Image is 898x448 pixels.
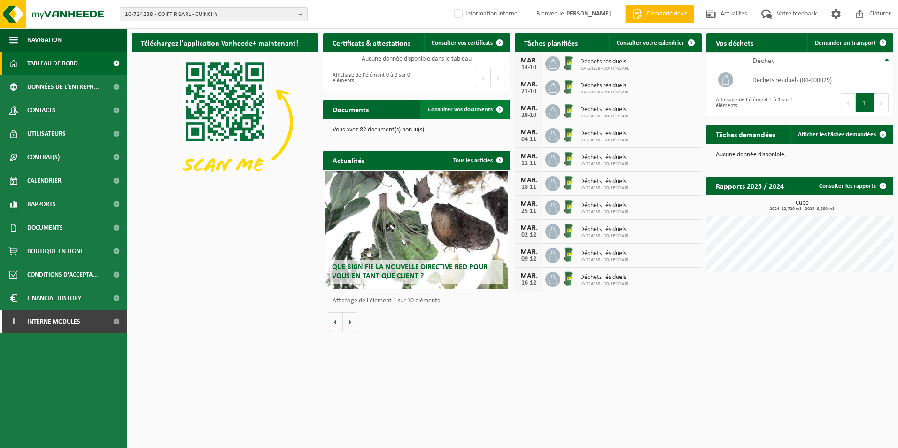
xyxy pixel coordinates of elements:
[519,280,538,286] div: 16-12
[711,200,893,211] h3: Cube
[706,33,763,52] h2: Vos déchets
[560,247,576,263] img: WB-0240-HPE-GN-01
[476,69,491,87] button: Previous
[580,114,629,119] span: 10-724238 - COIFF'R SARL
[580,138,629,143] span: 10-724238 - COIFF'R SARL
[519,129,538,136] div: MAR.
[519,57,538,64] div: MAR.
[807,33,892,52] a: Demander un transport
[27,169,62,193] span: Calendrier
[428,107,493,113] span: Consulter vos documents
[27,239,84,263] span: Boutique en ligne
[580,274,629,281] span: Déchets résiduels
[580,106,629,114] span: Déchets résiduels
[580,185,629,191] span: 10-724238 - COIFF'R SARL
[27,122,66,146] span: Utilisateurs
[580,130,629,138] span: Déchets résiduels
[519,201,538,208] div: MAR.
[560,127,576,143] img: WB-0240-HPE-GN-01
[560,151,576,167] img: WB-0240-HPE-GN-01
[452,7,518,21] label: Information interne
[132,52,318,193] img: Download de VHEPlus App
[519,256,538,263] div: 09-12
[841,93,856,112] button: Previous
[706,125,785,143] h2: Tâches demandées
[125,8,295,22] span: 10-724238 - COIFF'R SARL - CUINCHY
[323,151,374,169] h2: Actualités
[432,40,493,46] span: Consulter vos certificats
[519,153,538,160] div: MAR.
[27,146,60,169] span: Contrat(s)
[580,162,629,167] span: 10-724238 - COIFF'R SARL
[27,216,63,239] span: Documents
[617,40,684,46] span: Consulter votre calendrier
[580,226,629,233] span: Déchets résiduels
[580,281,629,287] span: 10-724238 - COIFF'R SARL
[519,64,538,71] div: 14-10
[856,93,874,112] button: 1
[580,209,629,215] span: 10-724238 - COIFF'R SARL
[790,125,892,144] a: Afficher les tâches demandées
[27,286,81,310] span: Financial History
[328,68,412,88] div: Affichage de l'élément 0 à 0 sur 0 éléments
[752,57,774,65] span: Déchet
[560,55,576,71] img: WB-0240-HPE-GN-01
[580,90,629,95] span: 10-724238 - COIFF'R SARL
[745,70,893,90] td: déchets résiduels (04-000029)
[519,224,538,232] div: MAR.
[644,9,689,19] span: Demande devis
[580,66,629,71] span: 10-724238 - COIFF'R SARL
[27,310,80,333] span: Interne modules
[132,33,308,52] h2: Téléchargez l'application Vanheede+ maintenant!
[711,93,795,113] div: Affichage de l'élément 1 à 1 sur 1 éléments
[580,82,629,90] span: Déchets résiduels
[519,88,538,95] div: 21-10
[27,193,56,216] span: Rapports
[706,177,793,195] h2: Rapports 2025 / 2024
[328,312,343,331] button: Vorige
[491,69,505,87] button: Next
[27,99,55,122] span: Contacts
[27,28,62,52] span: Navigation
[798,131,876,138] span: Afficher les tâches demandées
[446,151,509,170] a: Tous les articles
[812,177,892,195] a: Consulter les rapports
[519,105,538,112] div: MAR.
[325,171,508,289] a: Que signifie la nouvelle directive RED pour vous en tant que client ?
[560,199,576,215] img: WB-0240-HPE-GN-01
[560,175,576,191] img: WB-0240-HPE-GN-01
[815,40,876,46] span: Demander un transport
[580,154,629,162] span: Déchets résiduels
[519,232,538,239] div: 02-12
[27,263,98,286] span: Conditions d'accepta...
[420,100,509,119] a: Consulter vos documents
[580,257,629,263] span: 10-724238 - COIFF'R SARL
[333,298,505,304] p: Affichage de l'élément 1 sur 10 éléments
[323,52,510,65] td: Aucune donnée disponible dans le tableau
[580,250,629,257] span: Déchets résiduels
[580,178,629,185] span: Déchets résiduels
[625,5,694,23] a: Demande devis
[560,103,576,119] img: WB-0240-HPE-GN-01
[716,152,884,158] p: Aucune donnée disponible.
[519,272,538,280] div: MAR.
[519,160,538,167] div: 11-11
[519,184,538,191] div: 18-11
[424,33,509,52] a: Consulter vos certificats
[580,202,629,209] span: Déchets résiduels
[580,58,629,66] span: Déchets résiduels
[323,33,420,52] h2: Certificats & attestations
[560,223,576,239] img: WB-0240-HPE-GN-01
[609,33,701,52] a: Consulter votre calendrier
[560,270,576,286] img: WB-0240-HPE-GN-01
[27,52,78,75] span: Tableau de bord
[120,7,308,21] button: 10-724238 - COIFF'R SARL - CUINCHY
[27,75,99,99] span: Données de l'entrepr...
[9,310,18,333] span: I
[332,263,488,280] span: Que signifie la nouvelle directive RED pour vous en tant que client ?
[343,312,357,331] button: Volgende
[333,127,501,133] p: Vous avez 82 document(s) non lu(s).
[519,136,538,143] div: 04-11
[519,81,538,88] div: MAR.
[560,79,576,95] img: WB-0240-HPE-GN-01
